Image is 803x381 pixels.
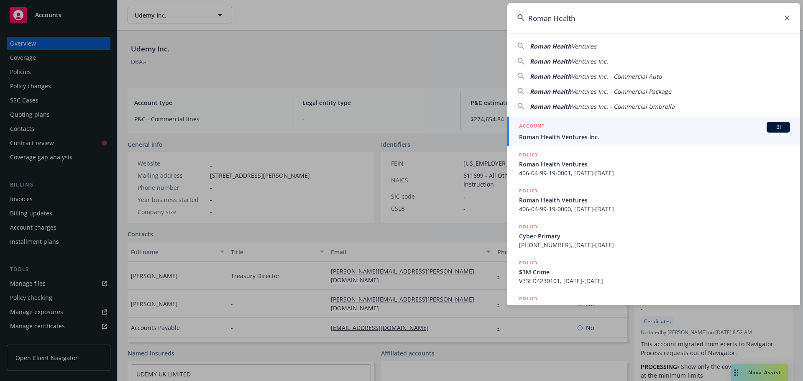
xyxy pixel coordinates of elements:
span: Roman Health Ventures [519,160,790,169]
span: Roman Health Ventures [519,196,790,205]
h5: POLICY [519,294,538,303]
a: POLICYRoman Health Ventures Inc. - Cyber [507,290,800,326]
span: Cyber-Primary [519,232,790,240]
span: Ventures Inc. [571,57,608,65]
span: 406-04-99-19-0001, [DATE]-[DATE] [519,169,790,177]
span: 406-04-99-19-0000, [DATE]-[DATE] [519,205,790,213]
span: BI [770,123,787,131]
span: Ventures Inc. - Commercial Auto [571,72,662,80]
a: POLICYCyber-Primary[PHONE_NUMBER], [DATE]-[DATE] [507,218,800,254]
h5: POLICY [519,187,538,195]
a: ACCOUNTBIRoman Health Ventures Inc. [507,117,800,146]
h5: ACCOUNT [519,122,545,132]
span: Ventures Inc. - Commercial Package [571,87,671,95]
h5: POLICY [519,258,538,267]
span: [PHONE_NUMBER], [DATE]-[DATE] [519,240,790,249]
span: $3M Crime [519,268,790,276]
span: V33ED4230101, [DATE]-[DATE] [519,276,790,285]
h5: POLICY [519,151,538,159]
span: Roman Health [530,42,571,50]
span: Roman Health Ventures Inc. [519,133,790,141]
span: Roman Health [530,72,571,80]
span: Roman Health [530,102,571,110]
a: POLICYRoman Health Ventures406-04-99-19-0000, [DATE]-[DATE] [507,182,800,218]
span: Ventures [571,42,596,50]
a: POLICYRoman Health Ventures406-04-99-19-0001, [DATE]-[DATE] [507,146,800,182]
h5: POLICY [519,222,538,231]
span: Roman Health [530,87,571,95]
span: Roman Health Ventures Inc. - Cyber [519,304,790,312]
a: POLICY$3M CrimeV33ED4230101, [DATE]-[DATE] [507,254,800,290]
span: Roman Health [530,57,571,65]
input: Search... [507,3,800,33]
span: Ventures Inc. - Commercial Umbrella [571,102,675,110]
